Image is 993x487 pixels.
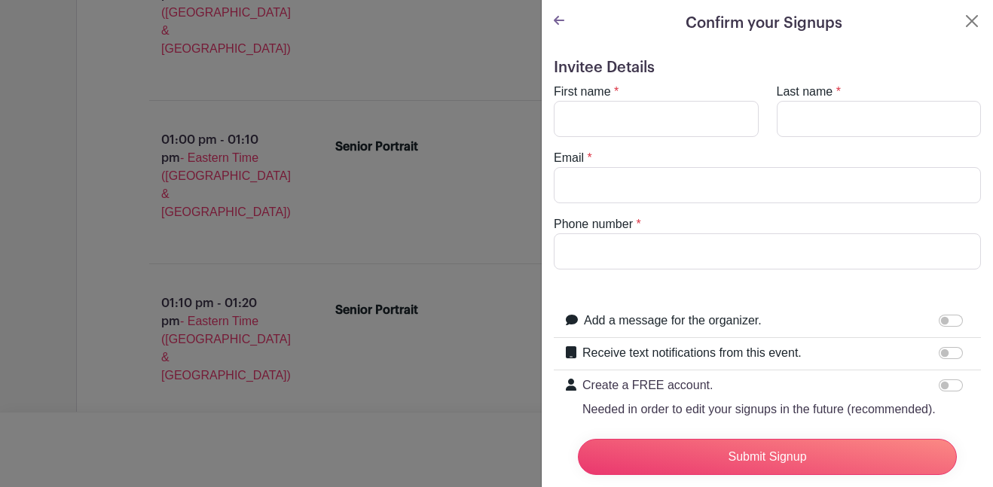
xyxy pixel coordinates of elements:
h5: Confirm your Signups [686,12,842,35]
label: Add a message for the organizer. [584,312,762,330]
label: Phone number [554,215,633,233]
label: Last name [777,83,833,101]
p: Create a FREE account. [582,376,936,394]
h5: Invitee Details [554,59,981,77]
label: Receive text notifications from this event. [582,344,802,362]
input: Submit Signup [578,439,957,475]
label: Email [554,149,584,167]
p: Needed in order to edit your signups in the future (recommended). [582,400,936,419]
button: Close [963,12,981,30]
label: First name [554,83,611,101]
